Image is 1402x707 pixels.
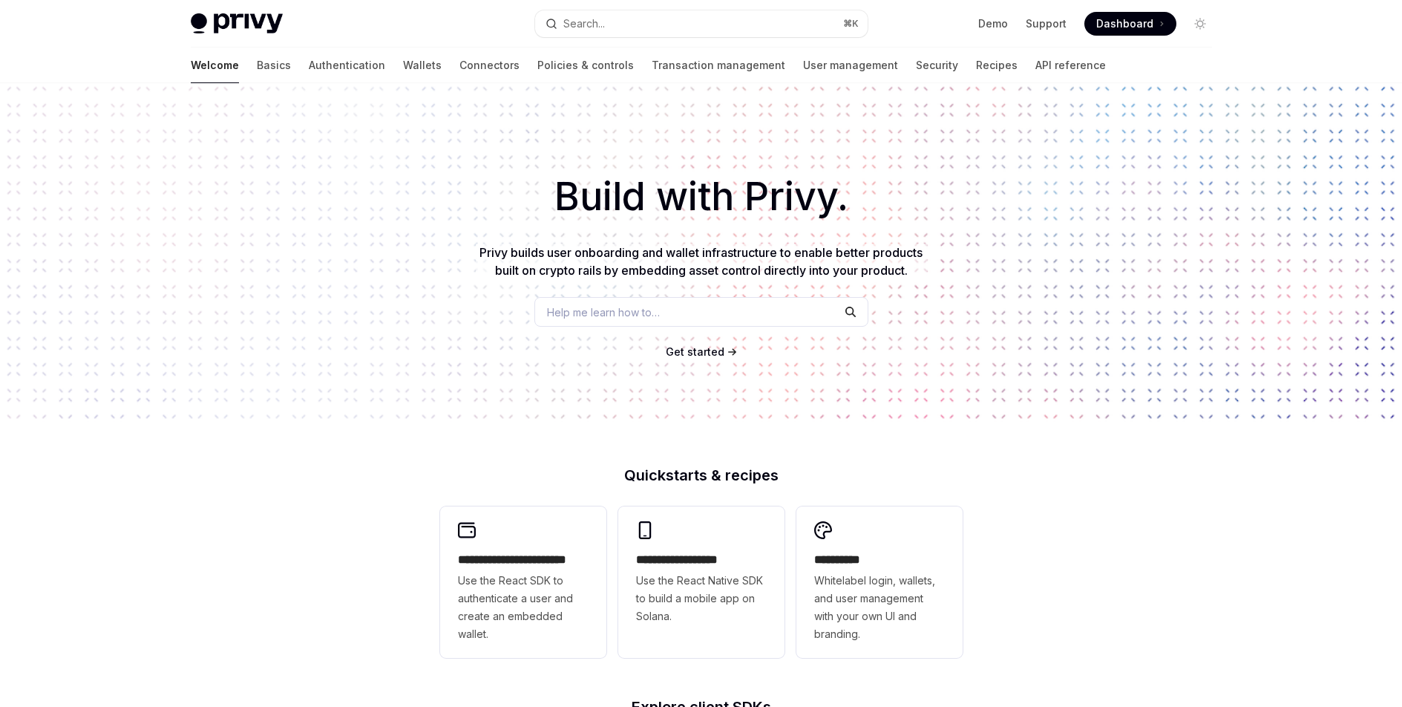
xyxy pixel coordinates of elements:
span: Use the React SDK to authenticate a user and create an embedded wallet. [458,572,589,643]
a: Wallets [403,48,442,83]
a: **** *****Whitelabel login, wallets, and user management with your own UI and branding. [796,506,963,658]
button: Toggle dark mode [1188,12,1212,36]
img: light logo [191,13,283,34]
a: Support [1026,16,1067,31]
a: Demo [978,16,1008,31]
a: Get started [666,345,724,359]
h1: Build with Privy. [24,168,1378,226]
a: Dashboard [1084,12,1176,36]
span: Privy builds user onboarding and wallet infrastructure to enable better products built on crypto ... [479,245,923,278]
span: Use the React Native SDK to build a mobile app on Solana. [636,572,767,625]
span: Whitelabel login, wallets, and user management with your own UI and branding. [814,572,945,643]
a: Transaction management [652,48,785,83]
span: Help me learn how to… [547,304,660,320]
h2: Quickstarts & recipes [440,468,963,483]
a: Authentication [309,48,385,83]
span: ⌘ K [843,18,859,30]
a: Recipes [976,48,1018,83]
a: **** **** **** ***Use the React Native SDK to build a mobile app on Solana. [618,506,784,658]
a: Basics [257,48,291,83]
span: Dashboard [1096,16,1153,31]
a: User management [803,48,898,83]
a: Policies & controls [537,48,634,83]
a: API reference [1035,48,1106,83]
a: Welcome [191,48,239,83]
a: Security [916,48,958,83]
span: Get started [666,345,724,358]
div: Search... [563,15,605,33]
a: Connectors [459,48,520,83]
button: Search...⌘K [535,10,868,37]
